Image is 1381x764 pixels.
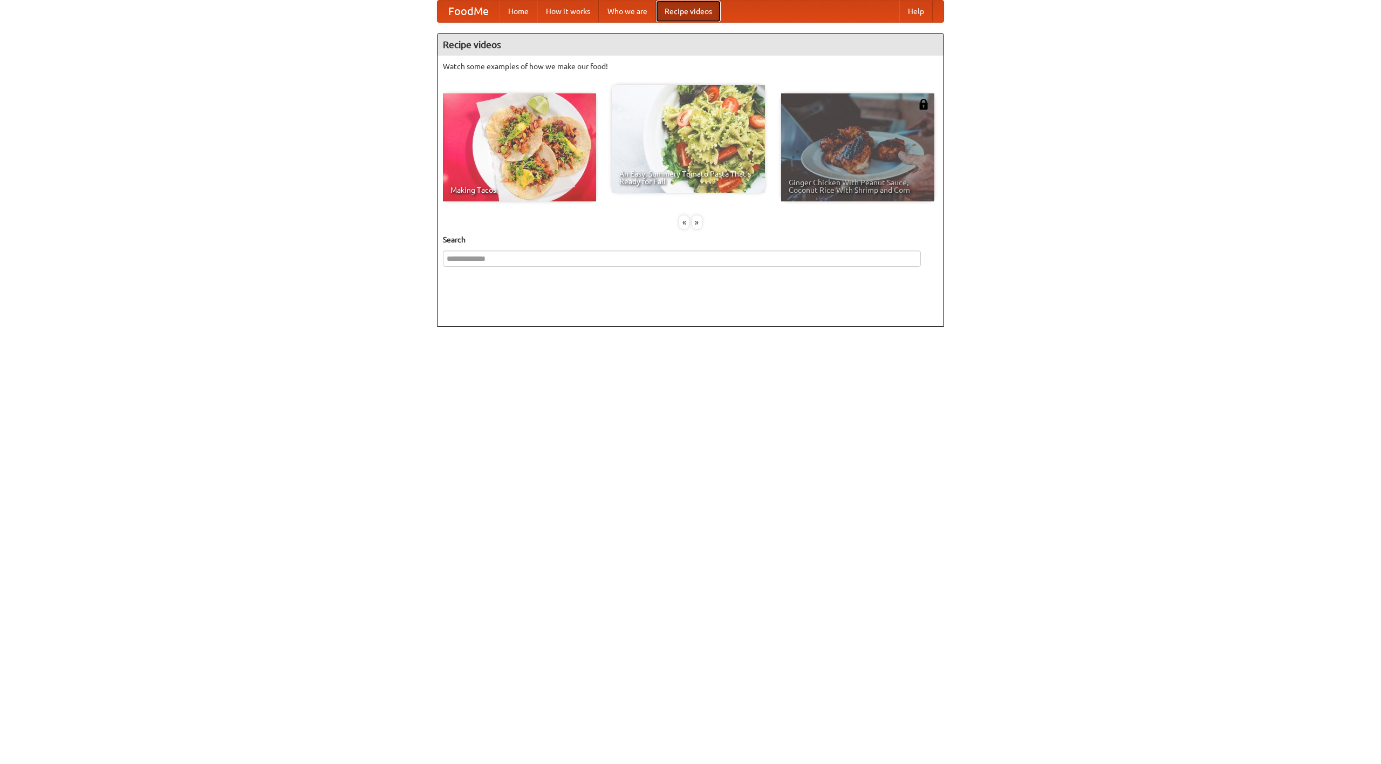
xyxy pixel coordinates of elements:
span: An Easy, Summery Tomato Pasta That's Ready for Fall [619,170,757,185]
a: Recipe videos [656,1,721,22]
div: « [679,215,689,229]
img: 483408.png [918,99,929,110]
a: FoodMe [437,1,500,22]
a: Who we are [599,1,656,22]
a: Help [899,1,933,22]
div: » [692,215,702,229]
a: How it works [537,1,599,22]
p: Watch some examples of how we make our food! [443,61,938,72]
span: Making Tacos [450,186,589,194]
h4: Recipe videos [437,34,944,56]
a: Making Tacos [443,93,596,201]
a: Home [500,1,537,22]
a: An Easy, Summery Tomato Pasta That's Ready for Fall [612,85,765,193]
h5: Search [443,234,938,245]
